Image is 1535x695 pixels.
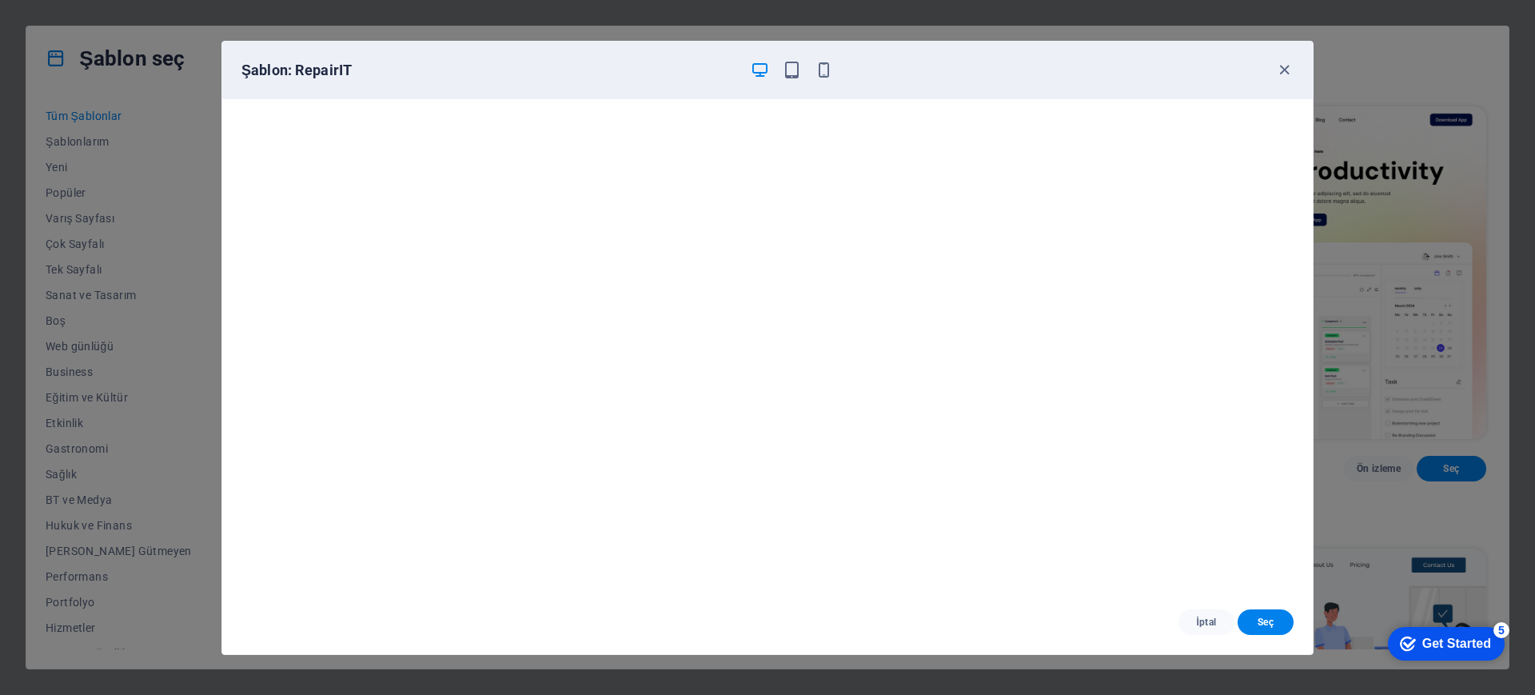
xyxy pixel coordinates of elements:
[13,8,130,42] div: Get Started 5 items remaining, 0% complete
[1191,616,1222,629] span: İptal
[118,3,134,19] div: 5
[47,18,116,32] div: Get Started
[1238,609,1294,635] button: Seç
[1250,616,1281,629] span: Seç
[1178,609,1234,635] button: İptal
[241,61,737,80] h6: Şablon: RepairIT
